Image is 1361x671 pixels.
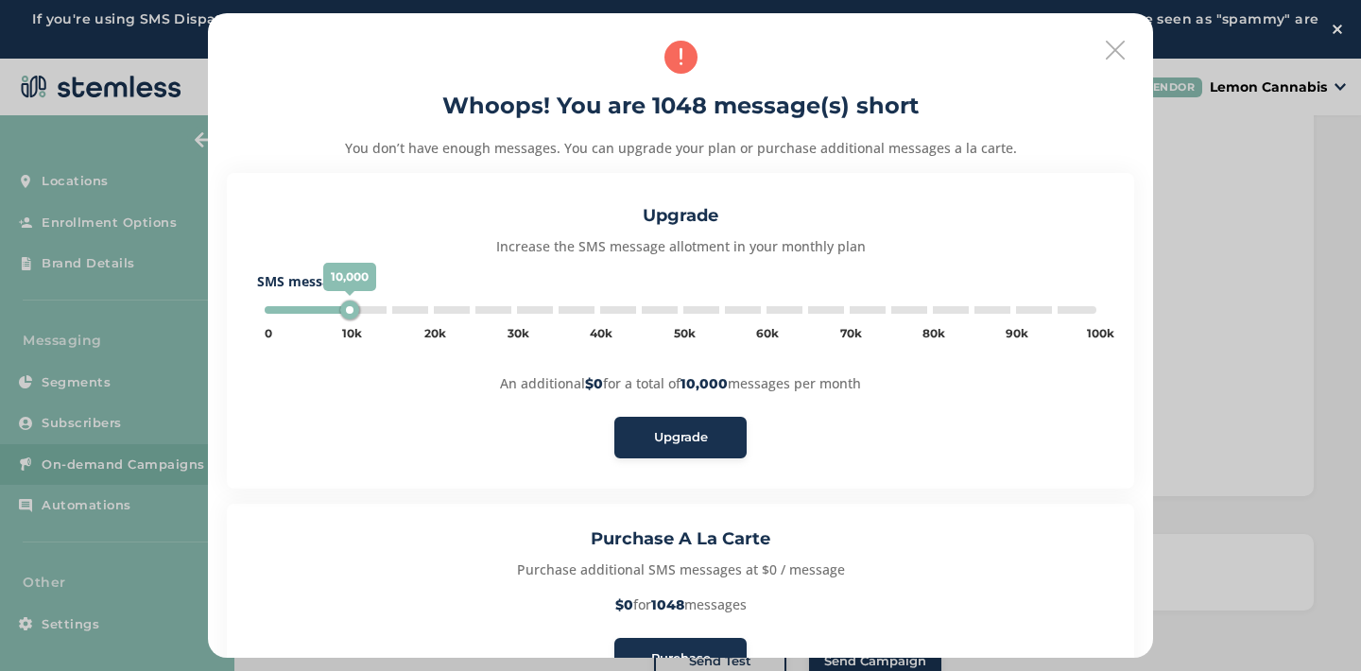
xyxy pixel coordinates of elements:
[1087,325,1114,342] div: 100k
[1006,325,1028,342] div: 90k
[674,325,696,342] div: 50k
[323,263,376,291] span: 10,000
[651,596,684,613] strong: 1048
[250,594,1111,615] p: for messages
[585,375,603,392] strong: $0
[257,271,1104,291] label: SMS messages
[922,325,945,342] div: 80k
[342,325,362,342] div: 10k
[664,41,698,74] img: icon-alert-36bd8290.svg
[680,375,728,392] strong: 10,000
[654,428,708,447] span: Upgrade
[651,649,711,668] span: Purchase
[250,559,1111,579] p: Purchase additional SMS messages at $0 / message
[442,89,919,123] h2: Whoops! You are 1048 message(s) short
[508,325,529,342] div: 30k
[265,325,272,342] div: 0
[756,325,779,342] div: 60k
[250,526,1111,552] h3: Purchase A La Carte
[257,236,1104,256] p: Increase the SMS message allotment in your monthly plan
[500,373,861,394] p: An additional for a total of messages per month
[614,417,747,458] button: Upgrade
[345,138,1017,158] p: You don’t have enough messages. You can upgrade your plan or purchase additional messages a la ca...
[840,325,862,342] div: 70k
[257,203,1104,229] h3: Upgrade
[1266,580,1361,671] iframe: Chat Widget
[615,596,633,613] strong: $0
[590,325,612,342] div: 40k
[424,325,446,342] div: 20k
